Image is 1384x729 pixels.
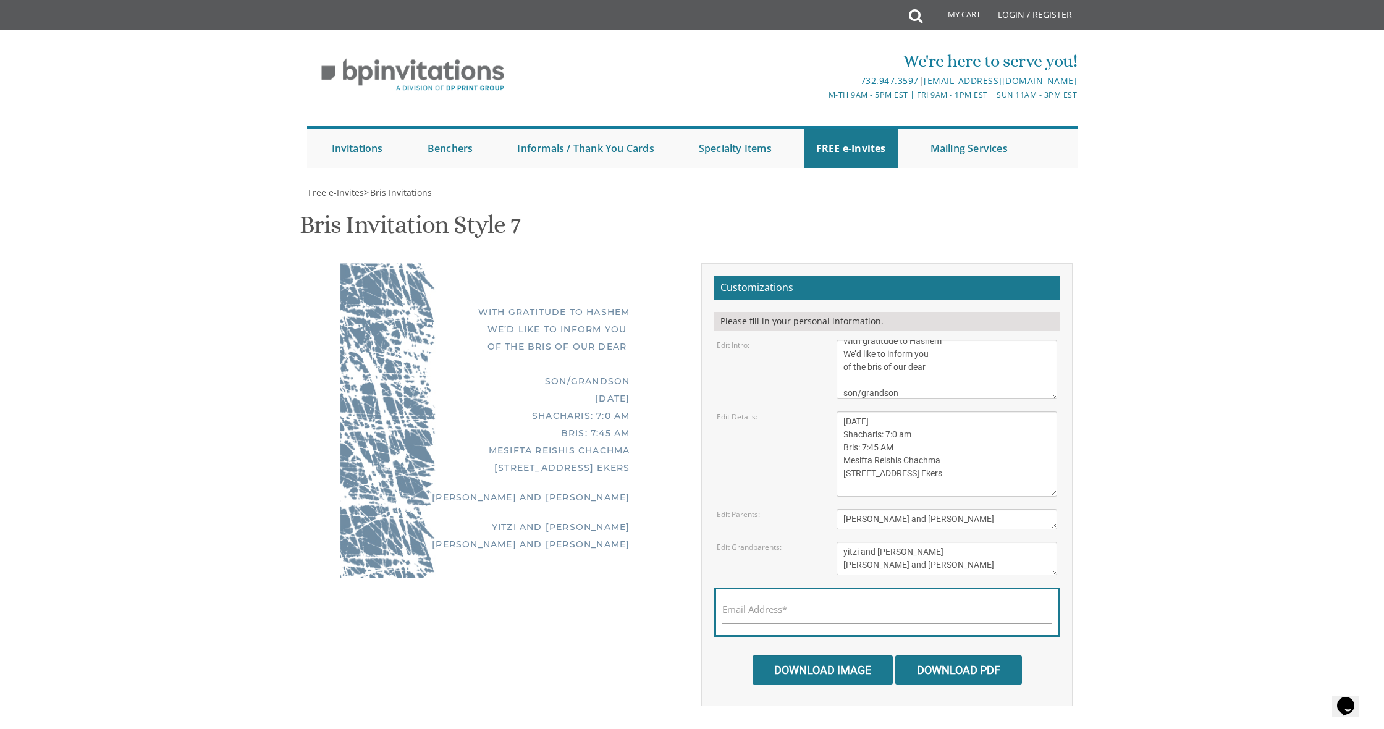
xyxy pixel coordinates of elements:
[837,542,1058,575] textarea: [PERSON_NAME] and [PERSON_NAME] [PERSON_NAME] and [PERSON_NAME]
[370,187,432,198] span: Bris Invitations
[564,74,1077,88] div: |
[365,390,630,476] div: [DATE] Shacharis: 7:0 am Bris: 7:45 AM Mesifta Reishis Chachma [STREET_ADDRESS] Ekers
[307,187,364,198] a: Free e-Invites
[365,303,630,390] div: With gratitude to Hashem We’d like to inform you of the bris of our dear son/grandson
[714,276,1060,300] h2: Customizations
[365,489,630,506] div: [PERSON_NAME] and [PERSON_NAME]
[722,603,787,616] label: Email Address*
[717,411,757,422] label: Edit Details:
[505,129,666,168] a: Informals / Thank You Cards
[308,187,364,198] span: Free e-Invites
[1332,680,1372,717] iframe: chat widget
[364,187,432,198] span: >
[717,340,749,350] label: Edit Intro:
[918,129,1020,168] a: Mailing Services
[564,49,1077,74] div: We're here to serve you!
[564,88,1077,101] div: M-Th 9am - 5pm EST | Fri 9am - 1pm EST | Sun 11am - 3pm EST
[895,655,1022,685] input: Download PDF
[415,129,486,168] a: Benchers
[714,312,1060,331] div: Please fill in your personal information.
[686,129,784,168] a: Specialty Items
[921,1,989,32] a: My Cart
[300,211,520,248] h1: Bris Invitation Style 7
[717,542,782,552] label: Edit Grandparents:
[837,509,1058,529] textarea: [PERSON_NAME] & [PERSON_NAME]
[837,411,1058,497] textarea: [DATE] Shacharis: 6:30 am Bris: 8:00 AM [GEOGRAPHIC_DATA][PERSON_NAME] [STREET_ADDRESS]
[369,187,432,198] a: Bris Invitations
[365,518,630,553] div: yitzi and [PERSON_NAME] [PERSON_NAME] and [PERSON_NAME]
[924,75,1077,86] a: [EMAIL_ADDRESS][DOMAIN_NAME]
[319,129,395,168] a: Invitations
[861,75,919,86] a: 732.947.3597
[753,655,893,685] input: Download Image
[804,129,898,168] a: FREE e-Invites
[837,340,1058,399] textarea: With gratitude to Hashem We’d like to inform you of the bris of our dear son/grandson
[307,49,519,101] img: BP Invitation Loft
[717,509,760,520] label: Edit Parents:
